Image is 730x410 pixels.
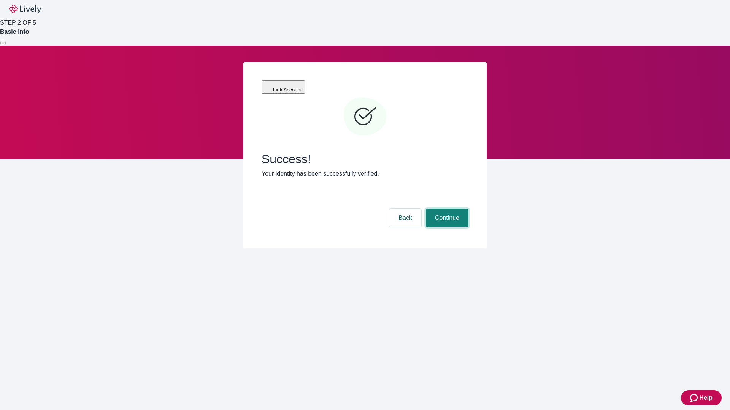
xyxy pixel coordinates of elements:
p: Your identity has been successfully verified. [262,169,468,178]
button: Link Account [262,80,305,94]
button: Continue [426,209,468,227]
button: Back [389,209,421,227]
span: Success! [262,152,468,166]
img: Lively [9,5,41,14]
svg: Checkmark icon [342,94,388,140]
span: Help [699,393,713,402]
button: Zendesk support iconHelp [681,390,722,405]
svg: Zendesk support icon [690,393,699,402]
